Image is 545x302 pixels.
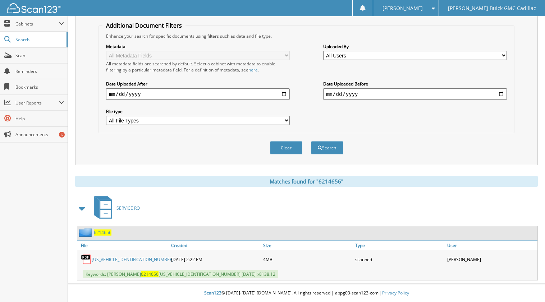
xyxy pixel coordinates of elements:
[353,252,445,266] div: scanned
[270,141,302,154] button: Clear
[79,228,94,237] img: folder2.png
[169,241,261,250] a: Created
[248,67,258,73] a: here
[59,132,65,138] div: 6
[106,88,289,100] input: start
[323,81,507,87] label: Date Uploaded Before
[509,268,545,302] iframe: Chat Widget
[261,252,353,266] div: 4MB
[7,3,61,13] img: scan123-logo-white.svg
[102,22,186,29] legend: Additional Document Filters
[353,241,445,250] a: Type
[323,88,507,100] input: end
[323,43,507,50] label: Uploaded By
[15,68,64,74] span: Reminders
[106,108,289,115] label: File type
[141,271,159,277] span: 6214656
[83,270,278,278] span: Keywords: [PERSON_NAME] [US_VEHICLE_IDENTIFICATION_NUMBER] [DATE] $8138.12
[204,290,221,296] span: Scan123
[77,241,169,250] a: File
[382,290,409,296] a: Privacy Policy
[68,284,545,302] div: © [DATE]-[DATE] [DOMAIN_NAME]. All rights reserved | appg03-scan123-com |
[116,205,140,211] span: SERVICE RO
[15,37,63,43] span: Search
[94,229,111,236] a: 6214656
[261,241,353,250] a: Size
[75,176,538,187] div: Matches found for "6214656"
[15,21,59,27] span: Cabinets
[445,252,537,266] div: [PERSON_NAME]
[445,241,537,250] a: User
[15,100,59,106] span: User Reports
[311,141,343,154] button: Search
[383,6,423,10] span: [PERSON_NAME]
[92,256,174,262] a: [US_VEHICLE_IDENTIFICATION_NUMBER]
[15,116,64,122] span: Help
[169,252,261,266] div: [DATE] 2:22 PM
[106,61,289,73] div: All metadata fields are searched by default. Select a cabinet with metadata to enable filtering b...
[106,81,289,87] label: Date Uploaded After
[15,52,64,59] span: Scan
[448,6,536,10] span: [PERSON_NAME] Buick GMC Cadillac
[15,84,64,90] span: Bookmarks
[15,131,64,138] span: Announcements
[90,194,140,222] a: SERVICE RO
[102,33,510,39] div: Enhance your search for specific documents using filters such as date and file type.
[106,43,289,50] label: Metadata
[81,254,92,265] img: PDF.png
